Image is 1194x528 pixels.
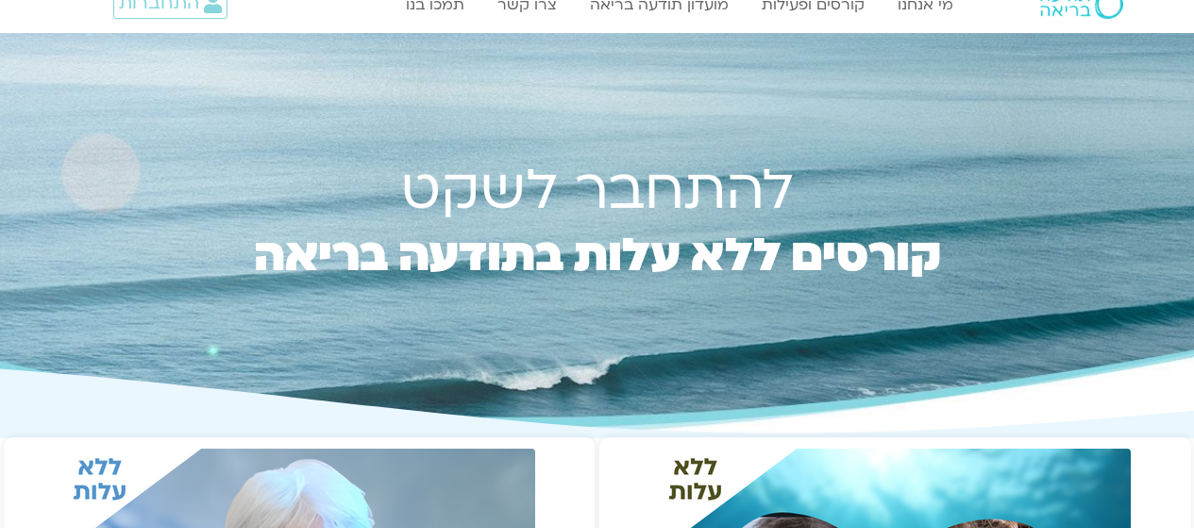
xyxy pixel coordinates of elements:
[214,235,981,320] h2: קורסים ללא עלות בתודעה בריאה
[214,165,981,216] h1: להתחבר לשקט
